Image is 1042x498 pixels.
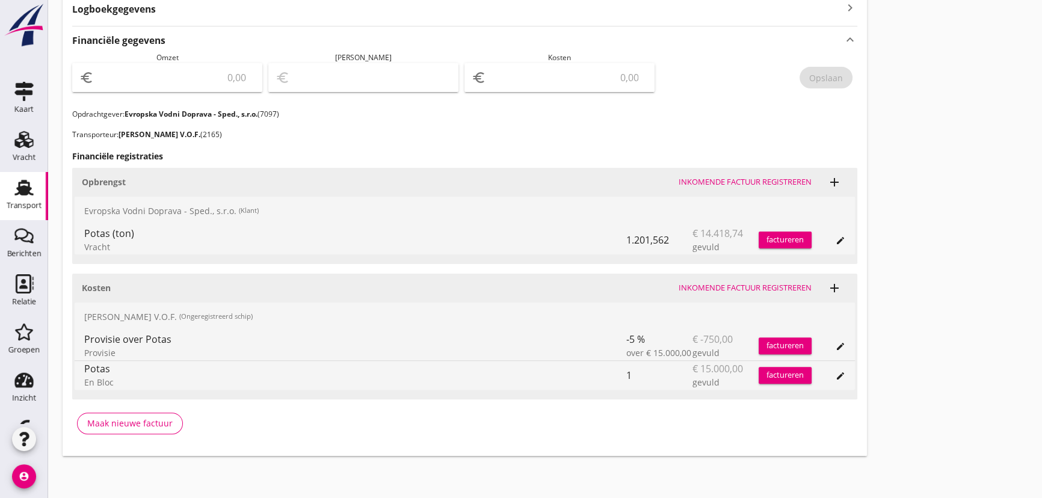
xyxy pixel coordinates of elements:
div: Vracht [13,153,36,161]
div: gevuld [692,376,759,389]
i: euro [472,70,486,85]
span: Kosten [548,52,571,63]
button: factureren [759,337,812,354]
div: Potas (ton) [84,226,626,241]
div: factureren [759,369,812,381]
i: edit [836,236,845,245]
div: Relatie [12,298,36,306]
h3: Financiële registraties [72,150,857,162]
div: 1 [626,361,692,390]
button: Inkomende factuur registreren [674,174,816,191]
div: -5 % [626,331,692,360]
p: Transporteur: (2165) [72,129,857,140]
strong: Evropska Vodni Doprava - Sped., s.r.o. [125,109,257,119]
button: factureren [759,232,812,248]
input: 0,00 [489,68,647,87]
div: Maak nieuwe factuur [87,417,173,429]
div: Potas [84,361,626,376]
div: Kaart [14,105,34,113]
strong: Kosten [82,282,111,294]
i: edit [836,342,845,351]
div: Provisie [84,346,626,359]
small: (Ongeregistreerd schip) [179,312,253,322]
div: Inzicht [12,394,36,402]
div: En Bloc [84,376,626,389]
div: factureren [759,234,812,246]
div: Inkomende factuur registreren [679,282,812,294]
strong: [PERSON_NAME] V.O.F. [119,129,200,140]
span: € -750,00 [692,332,733,346]
span: Omzet [156,52,179,63]
i: add [827,281,842,295]
i: add [827,175,842,189]
span: [PERSON_NAME] [335,52,392,63]
div: gevuld [692,346,759,359]
span: € 14.418,74 [692,226,743,241]
button: Maak nieuwe factuur [77,413,183,434]
div: Berichten [7,250,42,257]
div: factureren [759,340,812,352]
img: logo-small.a267ee39.svg [2,3,46,48]
div: Transport [7,201,42,209]
div: Evropska Vodni Doprava - Sped., s.r.o. [75,197,855,226]
input: 0,00 [96,68,255,87]
i: keyboard_arrow_up [843,31,857,48]
p: Opdrachtgever: (7097) [72,109,857,120]
div: gevuld [692,241,759,253]
i: edit [836,371,845,381]
button: factureren [759,367,812,384]
strong: Logboekgegevens [72,2,156,16]
div: [PERSON_NAME] V.O.F. [75,303,855,331]
button: Inkomende factuur registreren [674,280,816,297]
i: euro [79,70,94,85]
div: Inkomende factuur registreren [679,176,812,188]
strong: Opbrengst [82,176,126,188]
small: (Klant) [239,206,259,216]
div: Groepen [8,346,40,354]
i: account_circle [12,464,36,488]
div: 1.201,562 [626,226,692,254]
span: € 15.000,00 [692,361,743,376]
div: over € 15.000,00 [626,346,692,359]
strong: Financiële gegevens [72,34,165,48]
div: Vracht [84,241,626,253]
div: Provisie over Potas [84,332,626,346]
